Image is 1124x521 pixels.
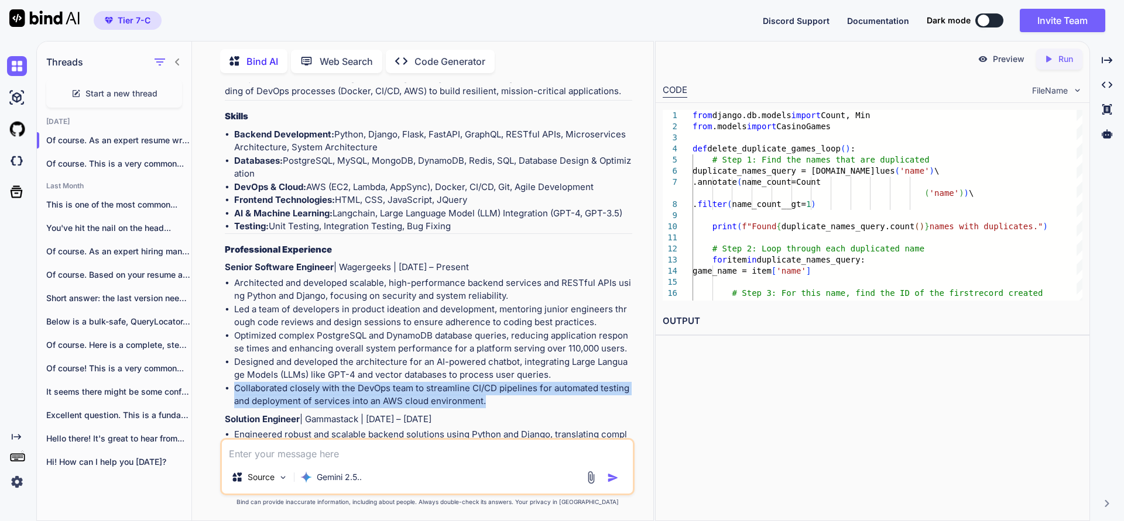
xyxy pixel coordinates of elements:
[732,199,806,209] span: name_count__gt=
[234,207,632,220] li: Langchain, Large Language Model (LLM) Integration (GPT-4, GPT-3.5)
[234,356,632,382] li: Designed and developed the architecture for an AI-powered chatbot, integrating Large Language Mod...
[225,261,632,274] p: | Wagergeeks | [DATE] – Present
[118,15,150,26] span: Tier 7-C
[727,199,732,209] span: (
[727,255,747,264] span: item
[693,199,697,209] span: .
[46,456,191,468] p: Hi! How can I help you [DATE]?
[663,288,677,299] div: 16
[900,166,930,175] span: 'name'
[46,134,191,146] p: Of course. As an expert resume writer an...
[234,181,632,194] li: AWS (EC2, Lambda, AppSync), Docker, CI/CD, Git, Agile Development
[663,265,677,277] div: 14
[693,122,712,131] span: from
[46,409,191,421] p: Excellent question. This is a fundamental architectural...
[1072,85,1082,95] img: chevron down
[693,177,707,187] span: .an
[663,132,677,143] div: 3
[746,122,776,131] span: import
[663,121,677,132] div: 2
[320,54,373,68] p: Web Search
[791,111,821,120] span: import
[46,433,191,444] p: Hello there! It's great to hear from...
[220,498,635,506] p: Bind can provide inaccurate information, including about people. Always double-check its answers....
[7,151,27,171] img: darkCloudIdeIcon
[895,166,899,175] span: (
[712,155,929,164] span: # Step 1: Find the names that are duplicated
[300,471,312,483] img: Gemini 2.5 Pro
[732,288,974,298] span: # Step 3: For this name, find the ID of the first
[46,339,191,351] p: Of course. Here is a complete, step-by-step...
[225,111,248,122] strong: Skills
[993,53,1024,65] p: Preview
[234,220,632,233] li: Unit Testing, Integration Testing, Bug Fixing
[763,15,830,27] button: Discord Support
[46,292,191,304] p: Short answer: the last version needed fixes...
[7,56,27,76] img: chat
[225,413,300,425] strong: Solution Engineer
[234,208,333,219] strong: AI & Machine Learning:
[7,472,27,492] img: settings
[737,222,742,231] span: (
[663,254,677,265] div: 13
[37,181,191,191] h2: Last Month
[234,194,632,207] li: HTML, CSS, JavaScript, JQuery
[607,472,619,484] img: icon
[693,266,772,275] span: game_name = item
[234,303,632,329] li: Led a team of developers in product ideation and development, mentoring junior engineers through ...
[772,266,776,275] span: [
[46,386,191,398] p: It seems there might be some confusion....
[1058,53,1073,65] p: Run
[850,144,855,153] span: :
[707,177,737,187] span: notate
[234,220,269,232] strong: Testing:
[248,471,275,483] p: Source
[46,316,191,327] p: Below is a bulk-safe, QueryLocator-based Apex batch...
[37,117,191,126] h2: [DATE]
[584,471,598,484] img: attachment
[663,110,677,121] div: 1
[663,232,677,243] div: 11
[712,244,924,253] span: # Step 2: Loop through each duplicated name
[756,255,865,264] span: duplicate_names_query:
[225,261,334,272] strong: Senior Software Engineer
[924,222,929,231] span: }
[656,308,1089,335] h2: OUTPUT
[693,111,712,120] span: from
[776,122,831,131] span: CasinoGames
[746,255,756,264] span: in
[776,222,781,231] span: {
[712,255,727,264] span: for
[46,55,83,69] h1: Threads
[46,158,191,170] p: Of course. This is a very common...
[742,222,776,231] span: f"Found
[234,194,335,205] strong: Frontend Technologies:
[9,9,80,27] img: Bind AI
[693,166,875,175] span: duplicate_names_query = [DOMAIN_NAME]
[847,16,909,26] span: Documentation
[781,222,914,231] span: duplicate_names_query.count
[693,144,707,153] span: def
[806,266,811,275] span: ]
[7,88,27,108] img: ai-studio
[663,154,677,165] div: 5
[234,382,632,408] li: Collaborated closely with the DevOps team to streamline CI/CD pipelines for automated testing and...
[927,15,971,26] span: Dark mode
[234,154,632,181] li: PostgreSQL, MySQL, MongoDB, DynamoDB, Redis, SQL, Database Design & Optimization
[278,472,288,482] img: Pick Models
[712,111,791,120] span: django.db.models
[663,221,677,232] div: 10
[806,199,811,209] span: 1
[663,199,677,210] div: 8
[974,288,1043,298] span: record created
[46,363,191,374] p: Of course! This is a very common...
[1020,9,1105,32] button: Invite Team
[663,143,677,154] div: 4
[969,188,974,198] span: \
[875,166,895,175] span: lues
[234,277,632,303] li: Architected and developed scalable, high-performance backend services and RESTful APIs using Pyth...
[234,329,632,356] li: Optimized complex PostgreSQL and DynamoDB database queries, reducing application response times a...
[414,54,485,68] p: Code Generator
[234,428,632,454] li: Engineered robust and scalable backend solutions using Python and Django, translating complex cli...
[225,413,632,426] p: | Gammastack | [DATE] – [DATE]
